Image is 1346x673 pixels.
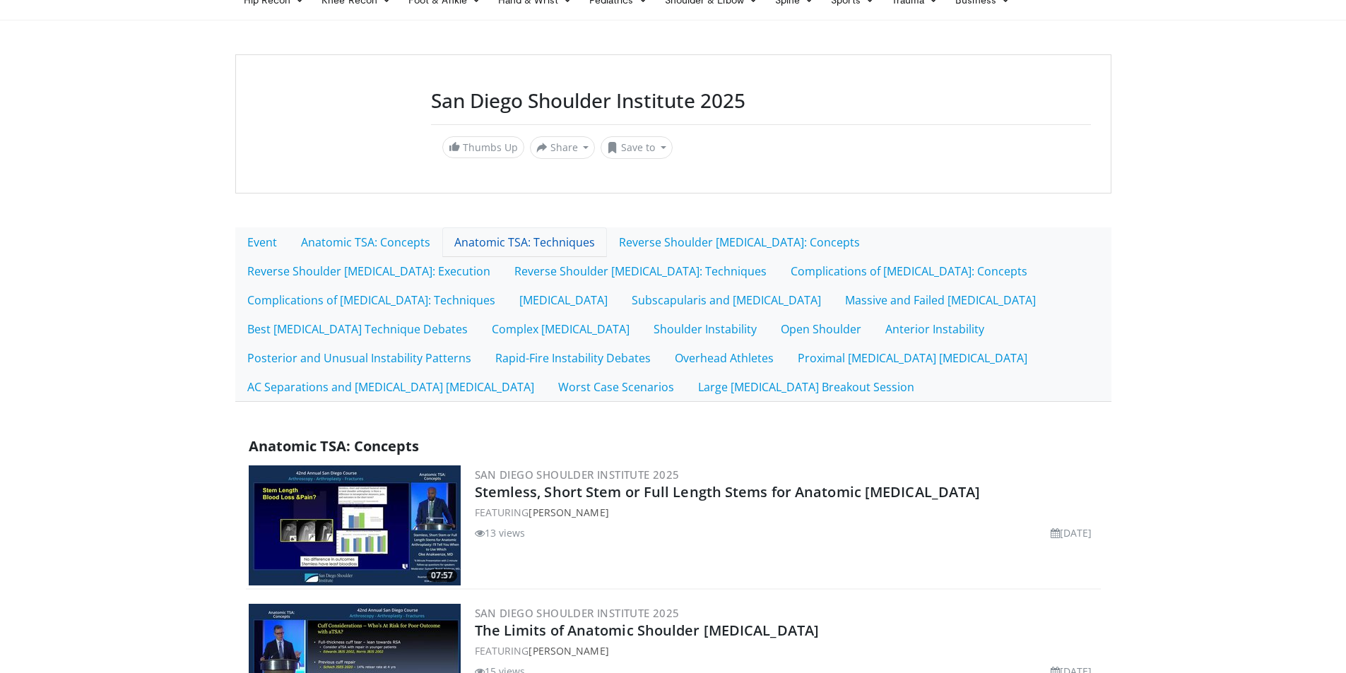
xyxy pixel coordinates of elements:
[235,285,507,315] a: Complications of [MEDICAL_DATA]: Techniques
[502,256,779,286] a: Reverse Shoulder [MEDICAL_DATA]: Techniques
[483,343,663,373] a: Rapid-Fire Instability Debates
[235,227,289,257] a: Event
[769,314,873,344] a: Open Shoulder
[442,227,607,257] a: Anatomic TSA: Techniques
[529,644,608,657] a: [PERSON_NAME]
[249,436,419,455] span: Anatomic TSA: Concepts
[475,482,981,501] a: Stemless, Short Stem or Full Length Stems for Anatomic [MEDICAL_DATA]
[475,606,680,620] a: San Diego Shoulder Institute 2025
[431,89,1091,113] h3: San Diego Shoulder Institute 2025
[235,314,480,344] a: Best [MEDICAL_DATA] Technique Debates
[530,136,596,159] button: Share
[786,343,1039,373] a: Proximal [MEDICAL_DATA] [MEDICAL_DATA]
[289,227,442,257] a: Anatomic TSA: Concepts
[686,372,926,402] a: Large [MEDICAL_DATA] Breakout Session
[249,465,461,585] a: 07:57
[1051,525,1092,540] li: [DATE]
[663,343,786,373] a: Overhead Athletes
[442,136,524,158] a: Thumbs Up
[475,525,526,540] li: 13 views
[235,343,483,373] a: Posterior and Unusual Instability Patterns
[779,256,1039,286] a: Complications of [MEDICAL_DATA]: Concepts
[475,621,820,640] a: The Limits of Anatomic Shoulder [MEDICAL_DATA]
[620,285,833,315] a: Subscapularis and [MEDICAL_DATA]
[601,136,673,159] button: Save to
[427,569,457,582] span: 07:57
[833,285,1048,315] a: Massive and Failed [MEDICAL_DATA]
[480,314,642,344] a: Complex [MEDICAL_DATA]
[475,643,1098,658] div: FEATURING
[546,372,686,402] a: Worst Case Scenarios
[235,372,546,402] a: AC Separations and [MEDICAL_DATA] [MEDICAL_DATA]
[529,506,608,519] a: [PERSON_NAME]
[235,256,502,286] a: Reverse Shoulder [MEDICAL_DATA]: Execution
[607,227,872,257] a: Reverse Shoulder [MEDICAL_DATA]: Concepts
[507,285,620,315] a: [MEDICAL_DATA]
[475,467,680,482] a: San Diego Shoulder Institute 2025
[873,314,996,344] a: Anterior Instability
[249,465,461,585] img: c45df0a0-ad6f-4335-8fa1-b9fc8415102e.300x170_q85_crop-smart_upscale.jpg
[475,505,1098,520] div: FEATURING
[642,314,769,344] a: Shoulder Instability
